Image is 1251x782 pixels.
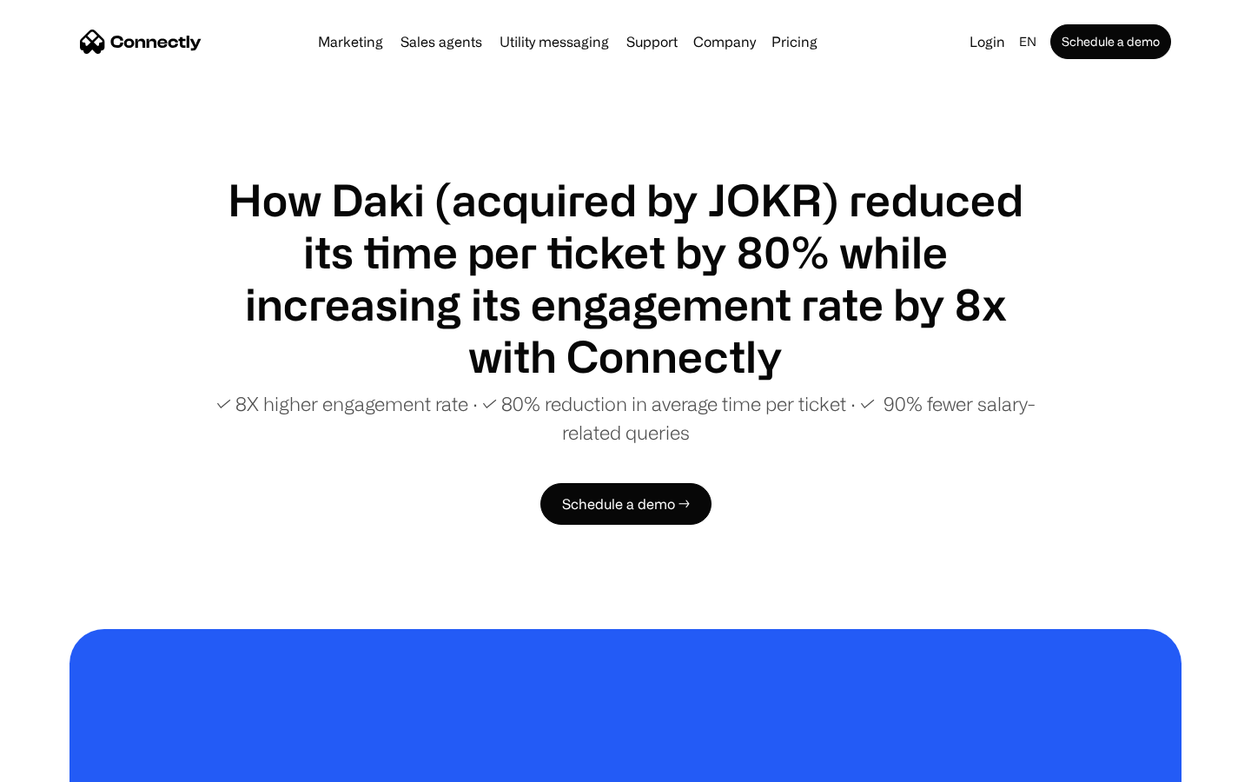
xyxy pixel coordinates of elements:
[208,389,1042,447] p: ✓ 8X higher engagement rate ∙ ✓ 80% reduction in average time per ticket ∙ ✓ 90% fewer salary-rel...
[493,35,616,49] a: Utility messaging
[311,35,390,49] a: Marketing
[208,174,1042,382] h1: How Daki (acquired by JOKR) reduced its time per ticket by 80% while increasing its engagement ra...
[693,30,756,54] div: Company
[1012,30,1047,54] div: en
[540,483,712,525] a: Schedule a demo →
[35,752,104,776] ul: Language list
[80,29,202,55] a: home
[688,30,761,54] div: Company
[394,35,489,49] a: Sales agents
[619,35,685,49] a: Support
[17,750,104,776] aside: Language selected: English
[1019,30,1036,54] div: en
[963,30,1012,54] a: Login
[1050,24,1171,59] a: Schedule a demo
[764,35,824,49] a: Pricing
